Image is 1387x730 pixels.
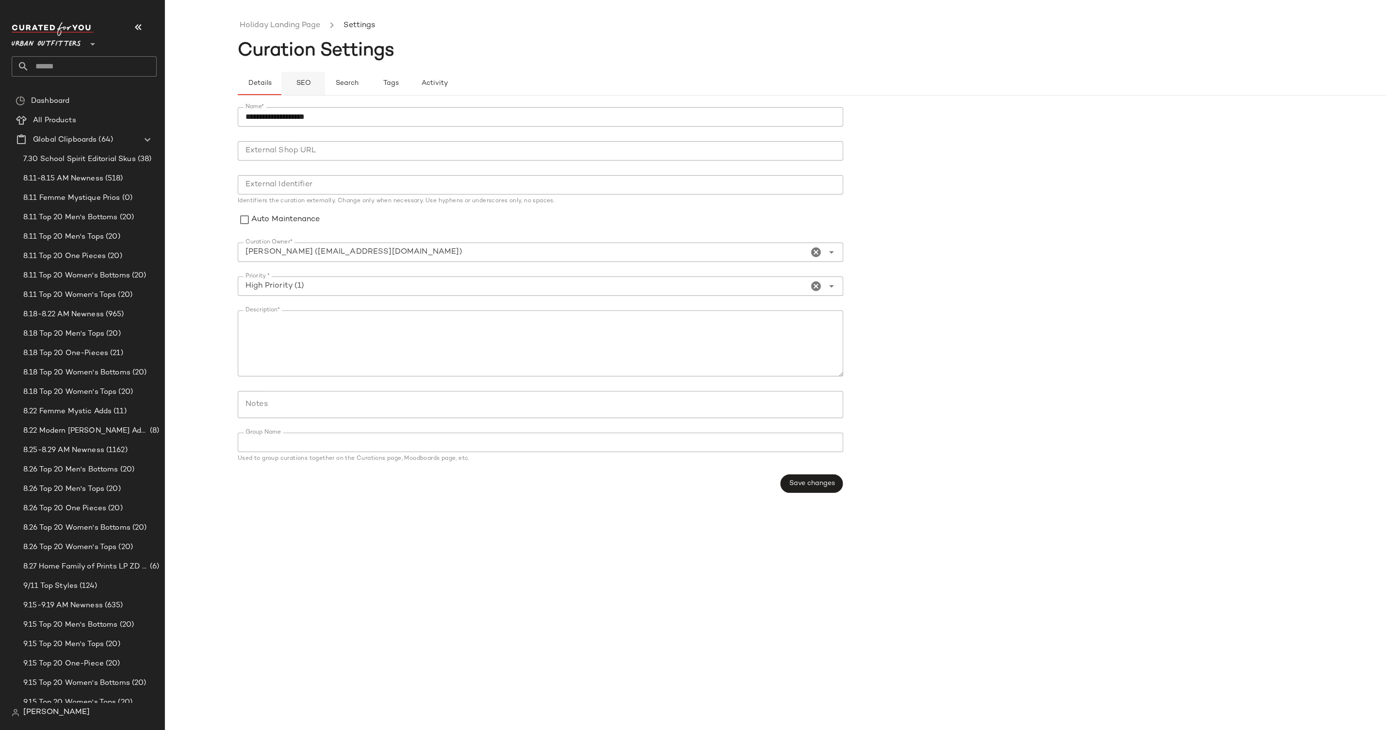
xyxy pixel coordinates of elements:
span: (38) [136,154,152,165]
span: 9.15 Top 20 Men's Bottoms [23,619,118,631]
span: Curation Settings [238,41,394,61]
span: (8) [148,425,159,437]
img: cfy_white_logo.C9jOOHJF.svg [12,22,94,36]
div: Identifiers the curation externally. Change only when necessary. Use hyphens or underscores only,... [238,198,843,204]
span: (20) [104,484,121,495]
span: (20) [106,251,122,262]
span: (21) [108,348,123,359]
span: 8.26 Top 20 One Pieces [23,503,106,514]
span: 8.27 Home Family of Prints LP ZD Adds [23,561,148,572]
span: 8.18 Top 20 Women's Bottoms [23,367,131,378]
span: Save changes [788,480,834,487]
span: (20) [118,464,135,475]
span: 9.15 Top 20 One-Piece [23,658,104,669]
label: Auto Maintenance [251,209,320,231]
span: 8.26 Top 20 Women's Tops [23,542,116,553]
span: (20) [104,639,120,650]
span: 8.11-8.15 AM Newness [23,173,103,184]
div: Used to group curations together on the Curations page, Moodboards page, etc. [238,456,843,462]
span: 8.22 Femme Mystic Adds [23,406,112,417]
i: Clear Curation Owner* [810,246,822,258]
span: (1162) [104,445,128,456]
span: (20) [104,231,120,243]
span: Dashboard [31,96,69,107]
span: 8.11 Top 20 Women's Tops [23,290,116,301]
i: Open [826,280,837,292]
span: 8.11 Top 20 Men's Tops [23,231,104,243]
span: Global Clipboards [33,134,97,146]
span: 8.11 Femme Mystique Prios [23,193,120,204]
span: 8.26 Top 20 Women's Bottoms [23,522,131,534]
span: (20) [118,212,134,223]
span: Urban Outfitters [12,33,81,50]
i: Clear Priority * [810,280,822,292]
span: (20) [130,678,147,689]
span: [PERSON_NAME] [23,707,90,718]
span: Tags [382,80,398,87]
span: Activity [421,80,447,87]
span: (20) [131,367,147,378]
span: 8.11 Top 20 Women's Bottoms [23,270,130,281]
span: (20) [116,387,133,398]
span: (11) [112,406,127,417]
span: 8.18 Top 20 One-Pieces [23,348,108,359]
span: (20) [116,697,132,708]
span: 8.11 Top 20 One Pieces [23,251,106,262]
span: (124) [78,581,97,592]
span: All Products [33,115,76,126]
span: (518) [103,173,123,184]
span: (20) [116,542,133,553]
li: Settings [342,19,377,32]
span: 9.15 Top 20 Women's Tops [23,697,116,708]
span: (6) [148,561,159,572]
span: SEO [295,80,310,87]
span: 9.15 Top 20 Women's Bottoms [23,678,130,689]
span: 8.26 Top 20 Men's Bottoms [23,464,118,475]
img: svg%3e [12,709,19,716]
span: (20) [118,619,134,631]
span: (20) [130,270,147,281]
span: (64) [97,134,113,146]
a: Holiday Landing Page [240,19,320,32]
span: Details [247,80,271,87]
i: Open [826,246,837,258]
span: 8.18 Top 20 Women's Tops [23,387,116,398]
img: svg%3e [16,96,25,106]
span: 9/11 Top Styles [23,581,78,592]
span: 7.30 School Spirit Editorial Skus [23,154,136,165]
span: 8.11 Top 20 Men's Bottoms [23,212,118,223]
span: 8.18-8.22 AM Newness [23,309,104,320]
span: 8.22 Modern [PERSON_NAME] Adds [23,425,148,437]
button: Save changes [780,474,843,493]
span: 8.25-8.29 AM Newness [23,445,104,456]
span: (20) [116,290,132,301]
span: (635) [103,600,123,611]
span: 8.26 Top 20 Men's Tops [23,484,104,495]
span: (20) [131,522,147,534]
span: (0) [120,193,132,204]
span: (20) [106,503,123,514]
span: (20) [104,328,121,340]
span: 9.15-9.19 AM Newness [23,600,103,611]
span: Search [335,80,359,87]
span: (965) [104,309,124,320]
span: 9.15 Top 20 Men's Tops [23,639,104,650]
span: 8.18 Top 20 Men's Tops [23,328,104,340]
span: (20) [104,658,120,669]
